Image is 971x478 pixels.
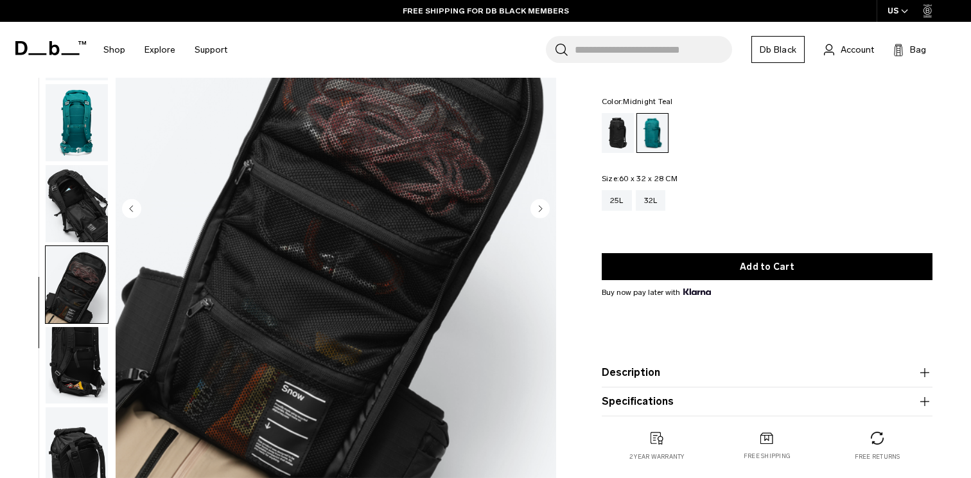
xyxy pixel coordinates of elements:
[602,175,678,182] legend: Size:
[103,27,125,73] a: Shop
[629,452,685,461] p: 2 year warranty
[602,98,673,105] legend: Color:
[45,84,109,162] button: Snow Pro Backpack 32L Midnight Teal
[144,27,175,73] a: Explore
[94,22,237,78] nav: Main Navigation
[46,246,108,323] img: Snow Pro Backpack 32L Midnight Teal
[824,42,874,57] a: Account
[46,165,108,242] img: Snow Pro Backpack 32L Midnight Teal
[893,42,926,57] button: Bag
[602,253,932,280] button: Add to Cart
[623,97,672,106] span: Midnight Teal
[602,287,711,298] span: Buy now pay later with
[403,5,569,17] a: FREE SHIPPING FOR DB BLACK MEMBERS
[683,288,711,295] img: {"height" => 20, "alt" => "Klarna"}
[45,326,109,405] button: Snow Pro Backpack 32L Midnight Teal
[636,190,666,211] a: 32L
[530,199,550,220] button: Next slide
[46,84,108,161] img: Snow Pro Backpack 32L Midnight Teal
[841,43,874,57] span: Account
[910,43,926,57] span: Bag
[46,327,108,404] img: Snow Pro Backpack 32L Midnight Teal
[602,113,634,153] a: Black Out
[602,365,932,380] button: Description
[122,199,141,220] button: Previous slide
[602,190,632,211] a: 25L
[195,27,227,73] a: Support
[636,113,669,153] a: Midnight Teal
[619,174,678,183] span: 60 x 32 x 28 CM
[751,36,805,63] a: Db Black
[744,452,791,461] p: Free shipping
[855,452,900,461] p: Free returns
[602,394,932,409] button: Specifications
[45,245,109,324] button: Snow Pro Backpack 32L Midnight Teal
[45,164,109,243] button: Snow Pro Backpack 32L Midnight Teal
